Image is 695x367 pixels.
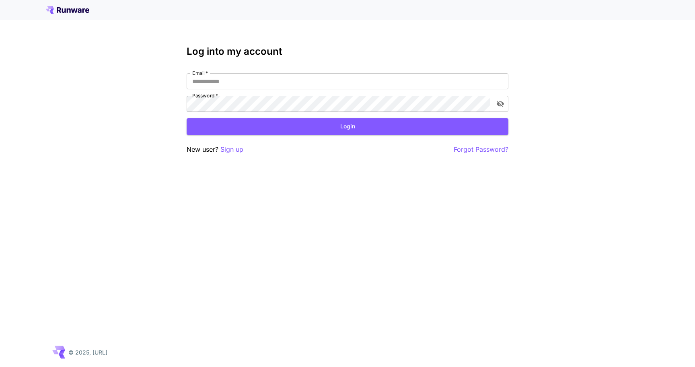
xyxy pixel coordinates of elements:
h3: Log into my account [187,46,508,57]
button: toggle password visibility [493,97,508,111]
label: Email [192,70,208,76]
button: Login [187,118,508,135]
button: Sign up [220,144,243,155]
p: © 2025, [URL] [68,348,107,357]
label: Password [192,92,218,99]
p: New user? [187,144,243,155]
button: Forgot Password? [454,144,508,155]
